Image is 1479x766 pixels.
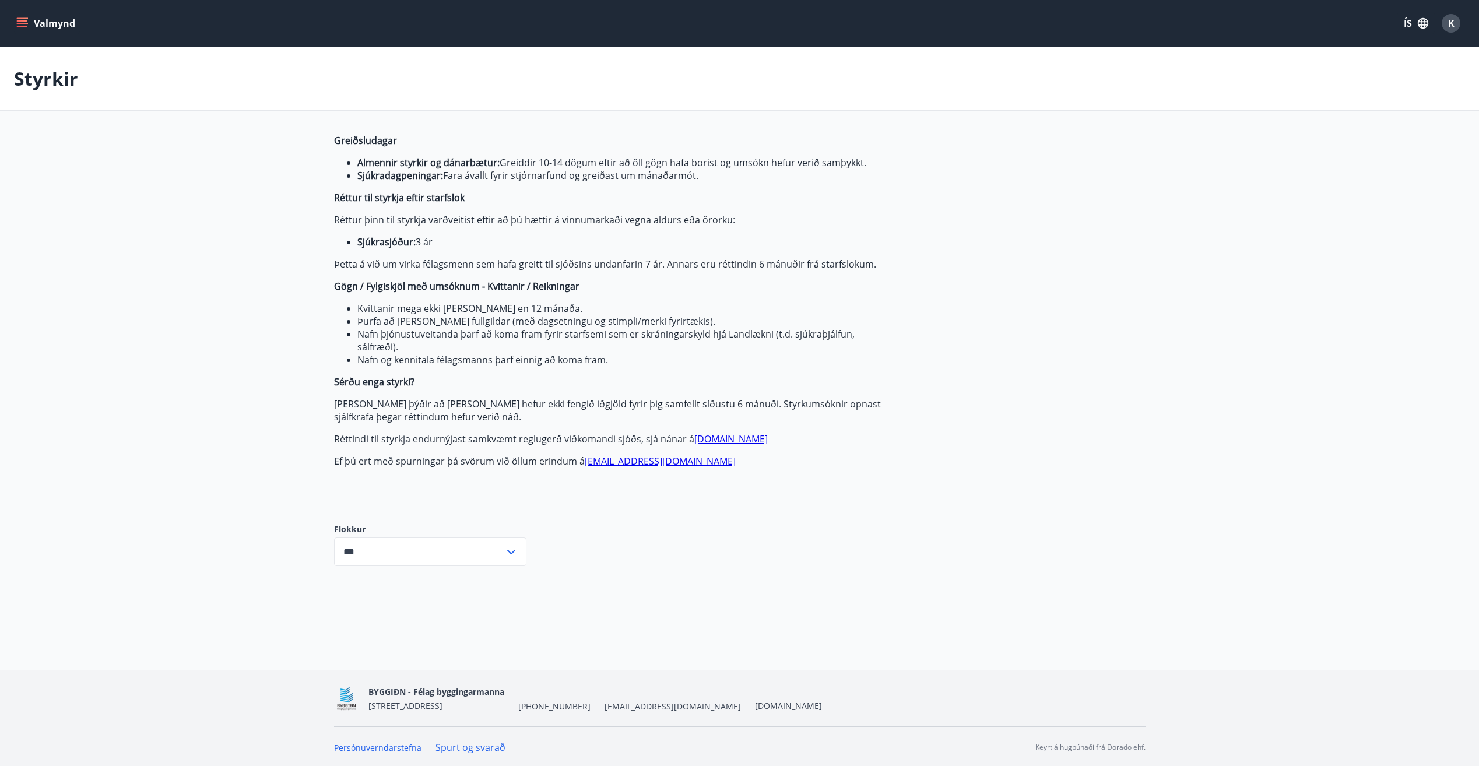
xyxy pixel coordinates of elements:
strong: Gögn / Fylgiskjöl með umsóknum - Kvittanir / Reikningar [334,280,579,293]
span: K [1448,17,1455,30]
span: [EMAIL_ADDRESS][DOMAIN_NAME] [605,701,741,712]
p: Ef þú ert með spurningar þá svörum við öllum erindum á [334,455,884,468]
li: 3 ár [357,236,884,248]
p: Keyrt á hugbúnaði frá Dorado ehf. [1035,742,1146,753]
a: Spurt og svarað [435,741,505,754]
li: Kvittanir mega ekki [PERSON_NAME] en 12 mánaða. [357,302,884,315]
span: [STREET_ADDRESS] [368,700,442,711]
li: Nafn og kennitala félagsmanns þarf einnig að koma fram. [357,353,884,366]
p: Þetta á við um virka félagsmenn sem hafa greitt til sjóðsins undanfarin 7 ár. Annars eru réttindi... [334,258,884,270]
li: Nafn þjónustuveitanda þarf að koma fram fyrir starfsemi sem er skráningarskyld hjá Landlækni (t.d... [357,328,884,353]
p: Réttindi til styrkja endurnýjast samkvæmt reglugerð viðkomandi sjóðs, sjá nánar á [334,433,884,445]
span: BYGGIÐN - Félag byggingarmanna [368,686,504,697]
strong: Sjúkradagpeningar: [357,169,443,182]
strong: Sérðu enga styrki? [334,375,414,388]
img: BKlGVmlTW1Qrz68WFGMFQUcXHWdQd7yePWMkvn3i.png [334,686,359,711]
strong: Sjúkrasjóður: [357,236,416,248]
label: Flokkur [334,523,526,535]
strong: Greiðsludagar [334,134,397,147]
a: [EMAIL_ADDRESS][DOMAIN_NAME] [585,455,736,468]
a: [DOMAIN_NAME] [755,700,822,711]
button: K [1437,9,1465,37]
span: [PHONE_NUMBER] [518,701,591,712]
p: Styrkir [14,66,78,92]
a: [DOMAIN_NAME] [694,433,768,445]
a: Persónuverndarstefna [334,742,421,753]
button: ÍS [1397,13,1435,34]
li: Þurfa að [PERSON_NAME] fullgildar (með dagsetningu og stimpli/merki fyrirtækis). [357,315,884,328]
p: [PERSON_NAME] þýðir að [PERSON_NAME] hefur ekki fengið iðgjöld fyrir þig samfellt síðustu 6 mánuð... [334,398,884,423]
strong: Almennir styrkir og dánarbætur: [357,156,500,169]
li: Fara ávallt fyrir stjórnarfund og greiðast um mánaðarmót. [357,169,884,182]
strong: Réttur til styrkja eftir starfslok [334,191,465,204]
p: Réttur þinn til styrkja varðveitist eftir að þú hættir á vinnumarkaði vegna aldurs eða örorku: [334,213,884,226]
li: Greiddir 10-14 dögum eftir að öll gögn hafa borist og umsókn hefur verið samþykkt. [357,156,884,169]
button: menu [14,13,80,34]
